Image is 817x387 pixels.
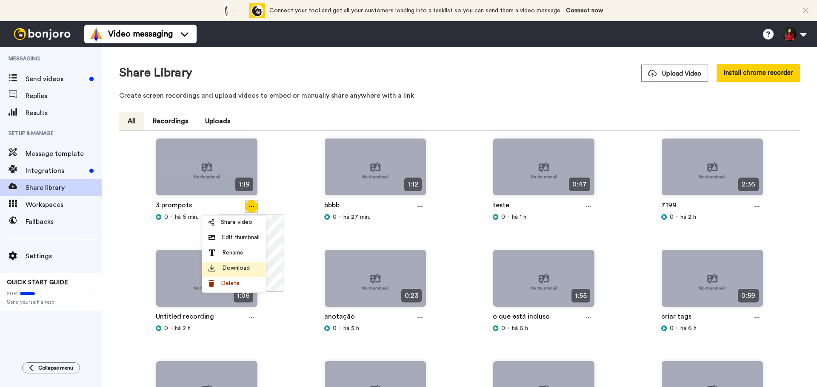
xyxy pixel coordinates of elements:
a: teste [493,200,509,213]
img: no-thumbnail.jpg [493,138,594,203]
div: há 6 h [493,324,595,333]
img: no-thumbnail.jpg [325,250,426,314]
span: Share video [221,218,252,226]
span: Rename [222,249,243,257]
a: o que está incluso [493,311,550,324]
span: Edit thumbnail [222,233,260,242]
a: bbbb [324,200,340,213]
span: QUICK START GUIDE [7,280,68,285]
button: Install chrome recorder [717,64,800,82]
button: Collapse menu [22,362,80,373]
span: Download [222,264,250,272]
span: 2:36 [738,178,759,191]
a: 3 prompots [156,200,192,213]
span: Connect your tool and get all your customers loading into a tasklist so you can send them a video... [269,8,562,14]
span: Upload Video [648,69,701,78]
a: criar tags [661,311,691,324]
span: Message template [26,149,102,159]
span: 0 [501,324,505,333]
span: Send yourself a test [7,299,95,305]
p: Create screen recordings and upload videos to embed or manually share anywhere with a link [119,90,800,101]
span: 1:55 [571,289,590,302]
span: Integrations [26,166,86,176]
span: Send videos [26,74,86,84]
div: há 1 h [493,213,595,221]
span: Results [26,108,102,118]
div: há 27 min. [324,213,426,221]
img: no-thumbnail.jpg [156,138,257,203]
img: bj-logo-header-white.svg [10,28,74,40]
a: anotação [324,311,355,324]
button: Upload Video [641,65,708,82]
span: 0 [333,213,337,221]
span: Workspaces [26,200,102,210]
span: 0 [670,213,674,221]
span: Settings [26,251,102,261]
div: há 5 h [324,324,426,333]
button: All [119,112,144,130]
a: Connect now [566,8,603,14]
h1: Share Library [119,66,192,79]
span: Replies [26,91,102,101]
div: há 2 h [156,324,258,333]
span: 0 [333,324,337,333]
span: Share library [26,183,102,193]
img: vm-color.svg [89,27,103,41]
span: 1:19 [235,178,253,191]
span: 0:47 [569,178,590,191]
a: Untitled recording [156,311,214,324]
span: Collapse menu [38,364,73,371]
div: há 6 h [661,324,763,333]
span: 0 [501,213,505,221]
img: no-thumbnail.jpg [493,250,594,314]
div: há 2 h [661,213,763,221]
span: Video messaging [108,28,173,40]
img: no-thumbnail.jpg [325,138,426,203]
div: animation [218,3,265,18]
span: 0:23 [401,289,422,302]
span: 1:12 [404,178,422,191]
span: 0 [164,324,168,333]
span: Fallbacks [26,217,102,227]
button: Uploads [197,112,239,130]
img: no-thumbnail.jpg [662,250,763,314]
img: no-thumbnail.jpg [156,250,257,314]
span: 0:59 [738,289,759,302]
span: 0 [670,324,674,333]
div: há 6 min. [156,213,258,221]
a: 7199 [661,200,677,213]
span: 20% [7,290,18,297]
button: Recordings [144,112,197,130]
span: Delete [221,279,240,288]
span: 1:06 [234,289,253,302]
img: no-thumbnail.jpg [662,138,763,203]
span: 0 [164,213,168,221]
